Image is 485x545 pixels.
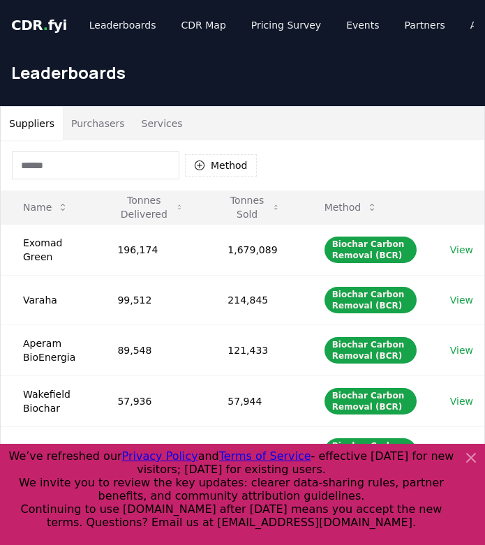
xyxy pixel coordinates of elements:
td: Varaha [1,275,95,324]
button: Name [12,193,80,221]
div: Biochar Carbon Removal (BCR) [324,237,417,263]
div: Biochar Carbon Removal (BCR) [324,337,417,364]
h1: Leaderboards [11,61,474,84]
button: Services [133,107,191,140]
td: 99,512 [95,275,205,324]
td: 121,433 [205,324,301,375]
td: 57,944 [205,375,301,426]
div: Biochar Carbon Removal (BCR) [324,287,417,313]
td: 54,730 [95,426,205,476]
a: Leaderboards [78,13,167,38]
a: CDR Map [170,13,237,38]
div: Biochar Carbon Removal (BCR) [324,388,417,415]
td: Aperam BioEnergia [1,324,95,375]
td: 57,936 [95,375,205,426]
button: Method [185,154,257,177]
td: Carboneers [1,426,95,476]
button: Purchasers [63,107,133,140]
td: 214,845 [205,275,301,324]
span: . [43,17,48,33]
a: CDR.fyi [11,15,67,35]
button: Tonnes Sold [216,193,290,221]
td: Exomad Green [1,224,95,275]
a: View [450,293,473,307]
button: Tonnes Delivered [106,193,194,221]
a: Partners [394,13,456,38]
a: View [450,243,473,257]
a: Events [335,13,390,38]
a: Pricing Survey [240,13,332,38]
button: Method [313,193,389,221]
a: View [450,343,473,357]
a: View [450,394,473,408]
td: 140,780 [205,426,301,476]
button: Suppliers [1,107,63,140]
td: 1,679,089 [205,224,301,275]
div: Biochar Carbon Removal (BCR) [324,438,417,465]
td: 89,548 [95,324,205,375]
td: Wakefield Biochar [1,375,95,426]
td: 196,174 [95,224,205,275]
span: CDR fyi [11,17,67,33]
